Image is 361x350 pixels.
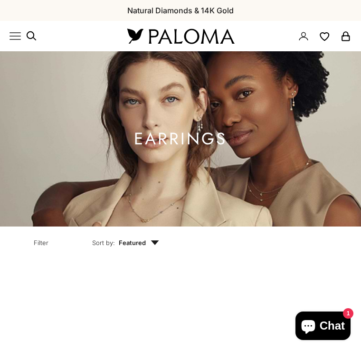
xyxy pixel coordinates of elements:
[119,238,159,247] span: Featured
[9,30,104,42] nav: Primary navigation
[298,21,351,51] nav: Secondary navigation
[293,312,353,342] inbox-online-store-chat: Shopify online store chat
[12,227,70,256] button: Filter
[127,4,234,17] p: Natural Diamonds & 14K Gold
[70,227,181,256] button: Sort by: Featured
[92,238,115,247] span: Sort by:
[134,133,227,145] h1: Earrings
